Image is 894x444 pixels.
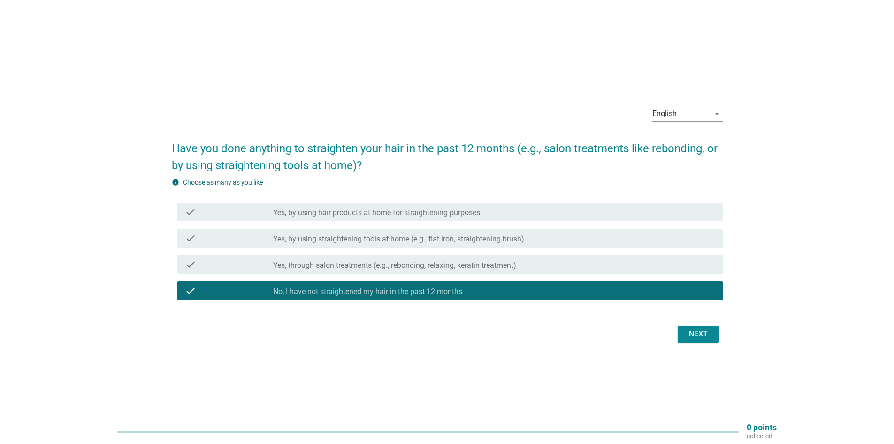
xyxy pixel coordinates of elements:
[172,131,723,174] h2: Have you done anything to straighten your hair in the past 12 months (e.g., salon treatments like...
[273,208,480,218] label: Yes, by using hair products at home for straightening purposes
[185,259,196,270] i: check
[747,432,777,440] p: collected
[273,234,524,244] label: Yes, by using straightening tools at home (e.g., flat iron, straightening brush)
[678,326,719,343] button: Next
[185,206,196,218] i: check
[652,109,677,118] div: English
[183,179,263,186] label: Choose as many as you like
[185,285,196,296] i: check
[185,233,196,244] i: check
[273,287,462,296] label: No, I have not straightened my hair in the past 12 months
[711,108,723,119] i: arrow_drop_down
[273,261,516,270] label: Yes, through salon treatments (e.g., rebonding, relaxing, keratin treatment)
[747,423,777,432] p: 0 points
[685,328,711,340] div: Next
[172,179,179,186] i: info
